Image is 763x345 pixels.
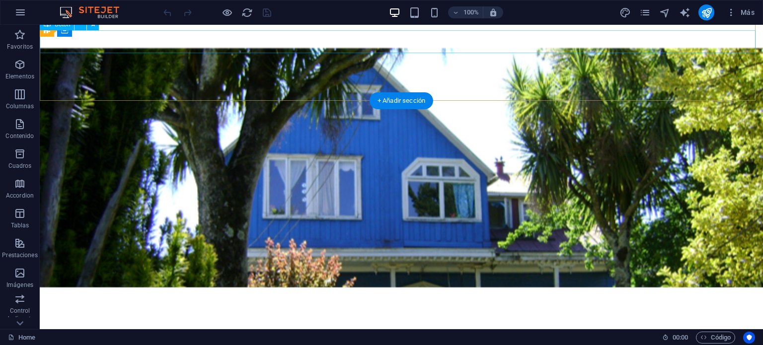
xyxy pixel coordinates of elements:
[726,7,755,17] span: Más
[700,332,731,344] span: Código
[6,281,33,289] p: Imágenes
[659,7,671,18] i: Navegador
[11,221,29,229] p: Tablas
[2,251,37,259] p: Prestaciones
[370,92,433,109] div: + Añadir sección
[8,332,35,344] a: Haz clic para cancelar la selección y doble clic para abrir páginas
[55,21,70,27] span: Botón
[673,332,688,344] span: 00 00
[241,6,253,18] button: reload
[5,132,34,140] p: Contenido
[696,332,735,344] button: Código
[6,192,34,200] p: Accordion
[662,332,688,344] h6: Tiempo de la sesión
[5,72,34,80] p: Elementos
[680,334,681,341] span: :
[619,7,631,18] i: Diseño (Ctrl+Alt+Y)
[639,6,651,18] button: pages
[463,6,479,18] h6: 100%
[57,6,132,18] img: Editor Logo
[722,4,759,20] button: Más
[698,4,714,20] button: publish
[489,8,498,17] i: Al redimensionar, ajustar el nivel de zoom automáticamente para ajustarse al dispositivo elegido.
[8,162,32,170] p: Cuadros
[701,7,712,18] i: Publicar
[448,6,483,18] button: 100%
[6,102,34,110] p: Columnas
[659,6,671,18] button: navigator
[679,7,690,18] i: AI Writer
[7,43,33,51] p: Favoritos
[221,6,233,18] button: Haz clic para salir del modo de previsualización y seguir editando
[679,6,690,18] button: text_generator
[743,332,755,344] button: Usercentrics
[639,7,651,18] i: Páginas (Ctrl+Alt+S)
[619,6,631,18] button: design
